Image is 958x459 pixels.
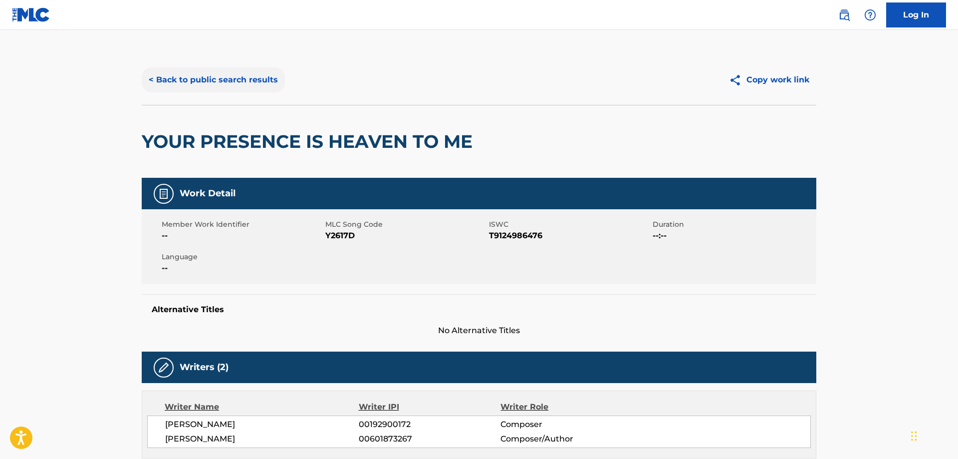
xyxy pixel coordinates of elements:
[158,362,170,374] img: Writers
[908,411,958,459] iframe: Chat Widget
[180,188,236,199] h5: Work Detail
[162,262,323,274] span: --
[359,433,500,445] span: 00601873267
[834,5,854,25] a: Public Search
[142,325,816,337] span: No Alternative Titles
[653,230,814,242] span: --:--
[864,9,876,21] img: help
[911,421,917,451] div: Drag
[142,67,285,92] button: < Back to public search results
[500,433,630,445] span: Composer/Author
[165,433,359,445] span: [PERSON_NAME]
[142,130,478,153] h2: YOUR PRESENCE IS HEAVEN TO ME
[162,252,323,262] span: Language
[162,219,323,230] span: Member Work Identifier
[165,419,359,431] span: [PERSON_NAME]
[489,219,650,230] span: ISWC
[359,401,501,413] div: Writer IPI
[12,7,50,22] img: MLC Logo
[165,401,359,413] div: Writer Name
[886,2,946,27] a: Log In
[838,9,850,21] img: search
[180,362,229,373] h5: Writers (2)
[325,219,486,230] span: MLC Song Code
[158,188,170,200] img: Work Detail
[500,401,630,413] div: Writer Role
[489,230,650,242] span: T9124986476
[860,5,880,25] div: Help
[359,419,500,431] span: 00192900172
[653,219,814,230] span: Duration
[325,230,486,242] span: Y2617D
[500,419,630,431] span: Composer
[162,230,323,242] span: --
[722,67,816,92] button: Copy work link
[729,74,746,86] img: Copy work link
[152,305,806,315] h5: Alternative Titles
